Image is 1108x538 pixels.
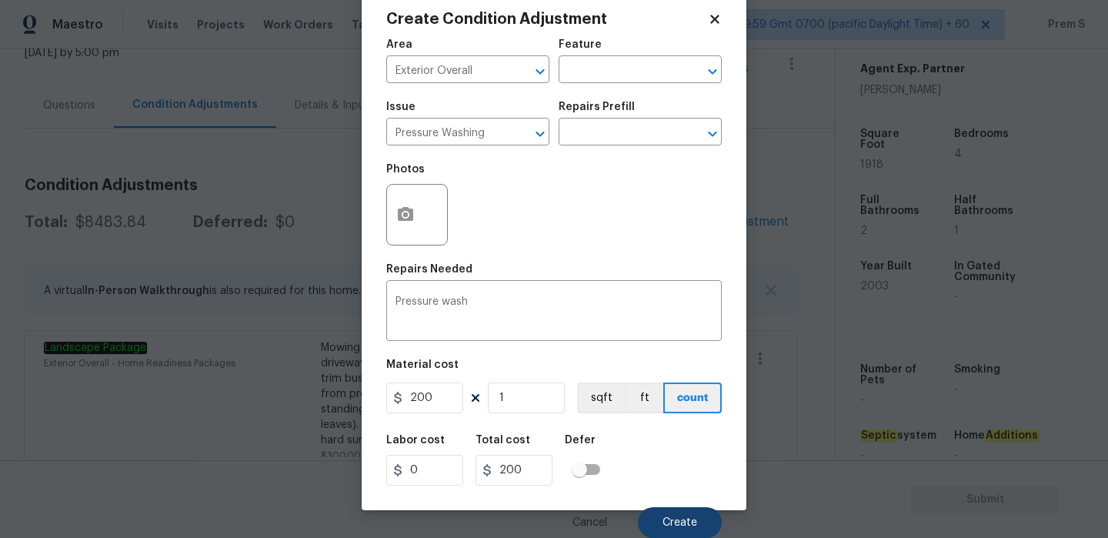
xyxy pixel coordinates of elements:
h2: Create Condition Adjustment [386,12,708,27]
h5: Defer [565,435,596,446]
textarea: Pressure wash [395,296,713,329]
span: Create [662,517,697,529]
button: Open [702,61,723,82]
button: Open [529,123,551,145]
button: sqft [577,383,625,413]
button: Cancel [548,507,632,538]
h5: Repairs Prefill [559,102,635,112]
button: Create [638,507,722,538]
h5: Material cost [386,359,459,370]
h5: Photos [386,164,425,175]
h5: Area [386,39,412,50]
button: count [663,383,722,413]
h5: Total cost [476,435,530,446]
button: Open [702,123,723,145]
h5: Labor cost [386,435,445,446]
h5: Repairs Needed [386,264,472,275]
button: Open [529,61,551,82]
span: Cancel [572,517,607,529]
h5: Feature [559,39,602,50]
button: ft [625,383,663,413]
h5: Issue [386,102,415,112]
